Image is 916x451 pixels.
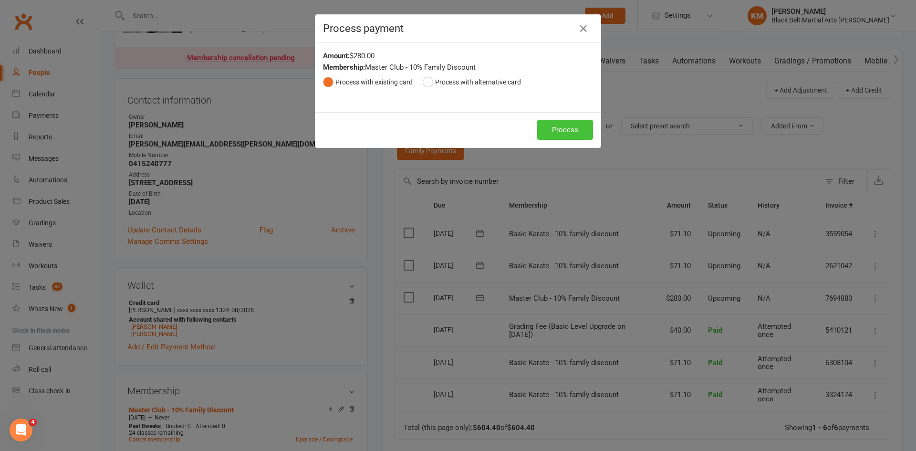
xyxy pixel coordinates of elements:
[576,21,591,36] button: Close
[323,63,365,72] strong: Membership:
[323,52,350,60] strong: Amount:
[323,62,593,73] div: Master Club - 10% Family Discount
[29,419,37,426] span: 4
[323,73,413,91] button: Process with existing card
[423,73,521,91] button: Process with alternative card
[10,419,32,441] iframe: Intercom live chat
[323,22,593,34] h4: Process payment
[323,50,593,62] div: $280.00
[537,120,593,140] button: Process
